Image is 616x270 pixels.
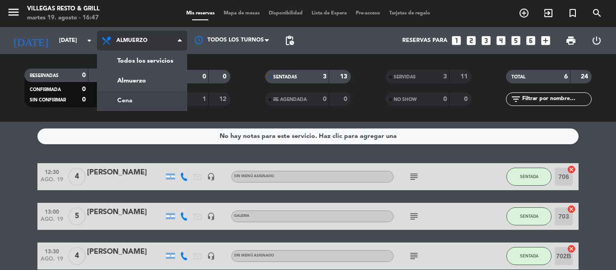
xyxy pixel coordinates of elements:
[385,11,435,16] span: Tarjetas de regalo
[323,96,326,102] strong: 0
[525,35,537,46] i: looks_6
[565,35,576,46] span: print
[97,71,187,91] a: Almuerzo
[591,35,602,46] i: power_settings_new
[116,37,147,44] span: Almuerzo
[480,35,492,46] i: looks_3
[273,97,307,102] span: RE AGENDADA
[41,216,63,227] span: ago. 19
[567,205,576,214] i: cancel
[567,8,578,18] i: turned_in_not
[567,244,576,253] i: cancel
[323,73,326,80] strong: 3
[30,98,66,102] span: SIN CONFIRMAR
[41,256,63,266] span: ago. 19
[41,206,63,216] span: 13:00
[520,174,538,179] span: SENTADA
[207,212,215,220] i: headset_mic
[584,27,609,54] div: LOG OUT
[97,91,187,110] a: Cena
[409,251,419,261] i: subject
[460,73,469,80] strong: 11
[520,214,538,219] span: SENTADA
[394,75,416,79] span: SERVIDAS
[464,96,469,102] strong: 0
[567,165,576,174] i: cancel
[82,86,86,92] strong: 0
[510,35,522,46] i: looks_5
[340,73,349,80] strong: 13
[264,11,307,16] span: Disponibilidad
[506,247,552,265] button: SENTADA
[506,168,552,186] button: SENTADA
[495,35,507,46] i: looks_4
[511,75,525,79] span: TOTAL
[234,214,249,218] span: GALERIA
[27,14,100,23] div: martes 19. agosto - 16:47
[351,11,385,16] span: Pre-acceso
[307,11,351,16] span: Lista de Espera
[219,96,228,102] strong: 12
[443,96,447,102] strong: 0
[41,246,63,256] span: 13:30
[68,247,86,265] span: 4
[7,5,20,22] button: menu
[182,11,219,16] span: Mis reservas
[451,35,462,46] i: looks_one
[510,94,521,105] i: filter_list
[543,8,554,18] i: exit_to_app
[30,73,59,78] span: RESERVADAS
[540,35,552,46] i: add_box
[27,5,100,14] div: Villegas Resto & Grill
[219,11,264,16] span: Mapa de mesas
[207,173,215,181] i: headset_mic
[394,97,417,102] span: NO SHOW
[41,177,63,187] span: ago. 19
[521,94,591,104] input: Filtrar por nombre...
[207,252,215,260] i: headset_mic
[519,8,529,18] i: add_circle_outline
[234,254,274,257] span: Sin menú asignado
[220,131,397,142] div: No hay notas para este servicio. Haz clic para agregar una
[506,207,552,225] button: SENTADA
[30,87,61,92] span: CONFIRMADA
[520,253,538,258] span: SENTADA
[234,174,274,178] span: Sin menú asignado
[223,73,228,80] strong: 0
[82,96,86,103] strong: 0
[465,35,477,46] i: looks_two
[202,96,206,102] strong: 1
[84,35,95,46] i: arrow_drop_down
[409,211,419,222] i: subject
[564,73,568,80] strong: 6
[344,96,349,102] strong: 0
[68,168,86,186] span: 4
[68,207,86,225] span: 5
[97,51,187,71] a: Todos los servicios
[443,73,447,80] strong: 3
[581,73,590,80] strong: 24
[87,246,164,258] div: [PERSON_NAME]
[592,8,602,18] i: search
[284,35,295,46] span: pending_actions
[41,166,63,177] span: 12:30
[87,167,164,178] div: [PERSON_NAME]
[82,72,86,78] strong: 0
[409,171,419,182] i: subject
[202,73,206,80] strong: 0
[402,37,447,44] span: Reservas para
[87,206,164,218] div: [PERSON_NAME]
[7,31,55,50] i: [DATE]
[7,5,20,19] i: menu
[273,75,297,79] span: SENTADAS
